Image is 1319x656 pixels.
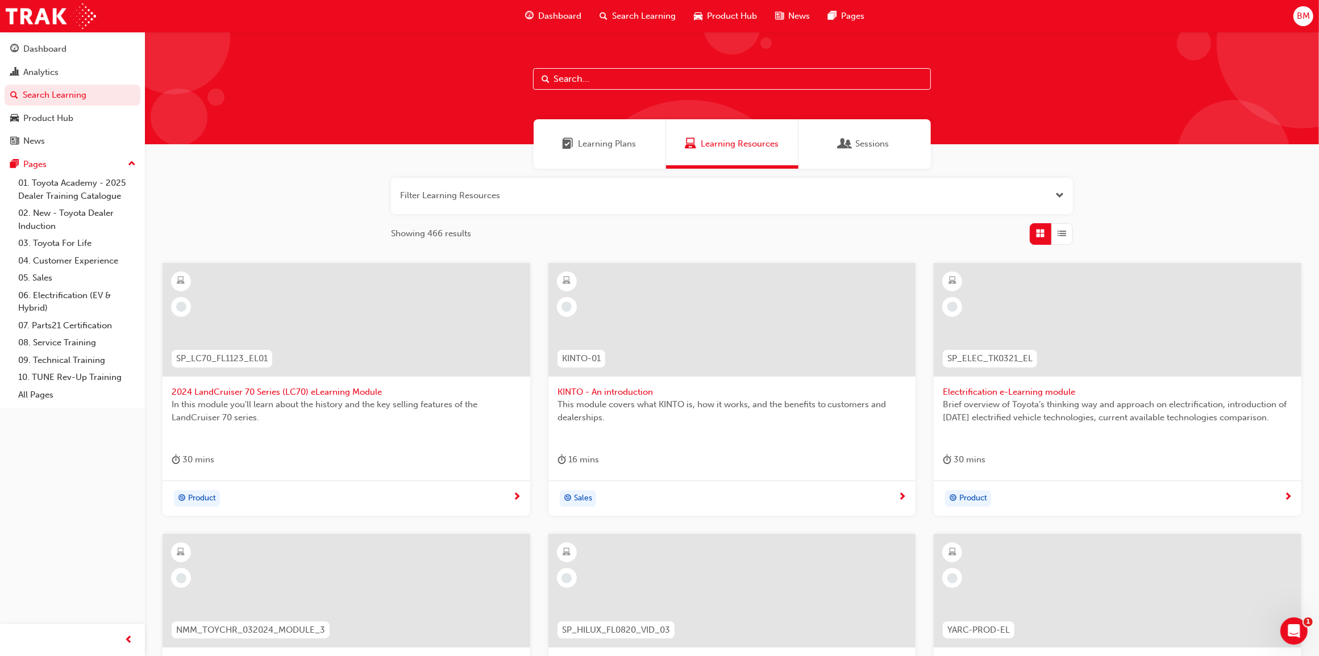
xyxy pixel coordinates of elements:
[178,491,186,506] span: target-icon
[948,274,956,289] span: learningResourceType_ELEARNING-icon
[14,252,140,270] a: 04. Customer Experience
[534,119,666,169] a: Learning PlansLearning Plans
[5,154,140,175] button: Pages
[775,9,784,23] span: news-icon
[10,136,19,147] span: news-icon
[125,633,134,647] span: prev-icon
[701,137,779,151] span: Learning Resources
[14,317,140,335] a: 07. Parts21 Certification
[1304,617,1313,626] span: 1
[600,9,608,23] span: search-icon
[840,137,851,151] span: Sessions
[10,160,19,170] span: pages-icon
[943,386,1292,399] span: Electrification e-Learning module
[5,62,140,83] a: Analytics
[564,491,572,506] span: target-icon
[1055,189,1064,202] button: Open the filter
[563,545,571,560] span: learningResourceType_ELEARNING-icon
[14,174,140,204] a: 01. Toyota Academy - 2025 Dealer Training Catalogue
[23,158,47,171] div: Pages
[947,352,1033,365] span: SP_ELEC_TK0321_EL
[23,66,59,79] div: Analytics
[23,43,66,56] div: Dashboard
[172,386,521,399] span: 2024 LandCruiser 70 Series (LC70) eLearning Module
[172,398,521,424] span: In this module you'll learn about the history and the key selling features of the LandCruiser 70 ...
[798,119,931,169] a: SessionsSessions
[590,5,685,28] a: search-iconSearch Learning
[819,5,873,28] a: pages-iconPages
[563,137,574,151] span: Learning Plans
[14,334,140,352] a: 08. Service Training
[176,624,325,637] span: NMM_TOYCHR_032024_MODULE_3
[557,398,907,424] span: This module covers what KINTO is, how it works, and the benefits to customers and dealerships.
[172,453,214,467] div: 30 mins
[5,131,140,152] a: News
[947,302,958,312] span: learningRecordVerb_NONE-icon
[10,44,19,55] span: guage-icon
[898,492,906,503] span: next-icon
[685,137,696,151] span: Learning Resources
[788,10,810,23] span: News
[766,5,819,28] a: news-iconNews
[163,263,530,516] a: SP_LC70_FL1123_EL012024 LandCruiser 70 Series (LC70) eLearning ModuleIn this module you'll learn ...
[14,352,140,369] a: 09. Technical Training
[707,10,757,23] span: Product Hub
[579,137,636,151] span: Learning Plans
[666,119,798,169] a: Learning ResourcesLearning Resources
[1293,6,1313,26] button: BM
[947,573,958,583] span: learningRecordVerb_NONE-icon
[828,9,837,23] span: pages-icon
[574,492,592,505] span: Sales
[538,10,581,23] span: Dashboard
[172,453,180,467] span: duration-icon
[14,369,140,386] a: 10. TUNE Rev-Up Training
[177,274,185,289] span: learningResourceType_ELEARNING-icon
[1058,227,1067,240] span: List
[5,85,140,106] a: Search Learning
[14,386,140,404] a: All Pages
[10,90,18,101] span: search-icon
[176,573,186,583] span: learningRecordVerb_NONE-icon
[557,453,566,467] span: duration-icon
[533,68,931,90] input: Search...
[10,114,19,124] span: car-icon
[1284,492,1292,503] span: next-icon
[557,386,907,399] span: KINTO - An introduction
[959,492,987,505] span: Product
[948,545,956,560] span: learningResourceType_ELEARNING-icon
[1037,227,1045,240] span: Grid
[23,112,73,125] div: Product Hub
[947,624,1010,637] span: YARC-PROD-EL
[943,453,985,467] div: 30 mins
[128,157,136,172] span: up-icon
[525,9,534,23] span: guage-icon
[391,227,471,240] span: Showing 466 results
[542,73,550,86] span: Search
[943,398,1292,424] span: Brief overview of Toyota’s thinking way and approach on electrification, introduction of [DATE] e...
[562,352,601,365] span: KINTO-01
[14,287,140,317] a: 06. Electrification (EV & Hybrid)
[516,5,590,28] a: guage-iconDashboard
[14,204,140,235] a: 02. New - Toyota Dealer Induction
[841,10,864,23] span: Pages
[561,302,572,312] span: learningRecordVerb_NONE-icon
[5,39,140,60] a: Dashboard
[176,352,268,365] span: SP_LC70_FL1123_EL01
[1297,10,1310,23] span: BM
[176,302,186,312] span: learningRecordVerb_NONE-icon
[685,5,766,28] a: car-iconProduct Hub
[949,491,957,506] span: target-icon
[612,10,676,23] span: Search Learning
[563,274,571,289] span: learningResourceType_ELEARNING-icon
[694,9,702,23] span: car-icon
[10,68,19,78] span: chart-icon
[934,263,1301,516] a: SP_ELEC_TK0321_ELElectrification e-Learning moduleBrief overview of Toyota’s thinking way and app...
[6,3,96,29] img: Trak
[513,492,521,503] span: next-icon
[5,36,140,154] button: DashboardAnalyticsSearch LearningProduct HubNews
[562,624,670,637] span: SP_HILUX_FL0820_VID_03
[1280,617,1308,645] iframe: Intercom live chat
[177,545,185,560] span: learningResourceType_ELEARNING-icon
